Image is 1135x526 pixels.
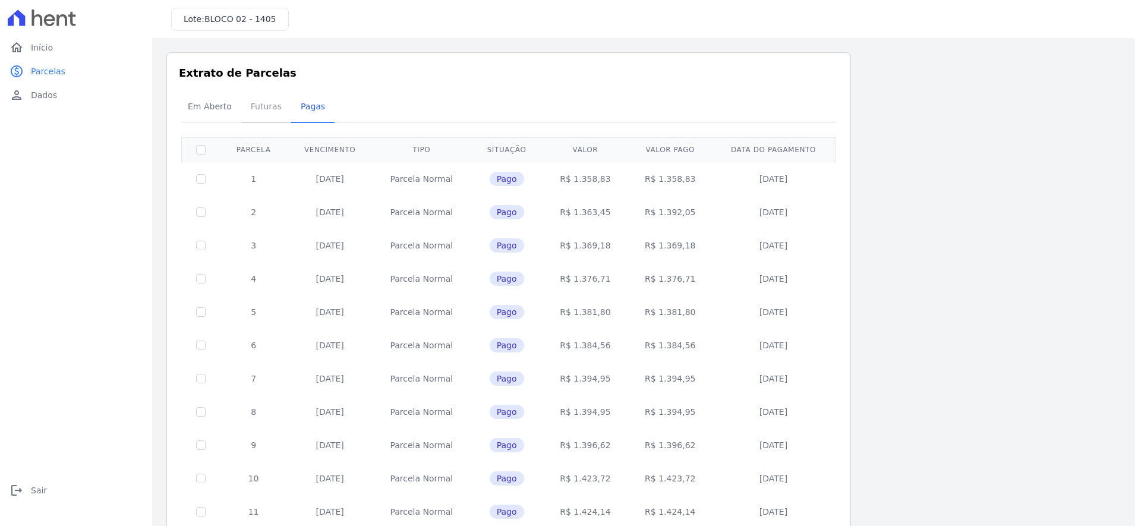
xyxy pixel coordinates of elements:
span: Pago [490,238,524,253]
td: R$ 1.423,72 [543,462,628,495]
td: R$ 1.381,80 [543,295,628,329]
td: Parcela Normal [373,429,471,462]
td: R$ 1.376,71 [628,262,712,295]
i: paid [10,64,24,78]
td: [DATE] [712,229,834,262]
span: Sair [31,484,47,496]
td: R$ 1.394,95 [628,362,712,395]
th: Valor [543,137,628,162]
td: [DATE] [712,395,834,429]
td: [DATE] [287,462,373,495]
input: Só é possível selecionar pagamentos em aberto [196,341,206,350]
th: Vencimento [287,137,373,162]
td: R$ 1.394,95 [543,362,628,395]
input: Só é possível selecionar pagamentos em aberto [196,174,206,184]
span: Dados [31,89,57,101]
input: Só é possível selecionar pagamentos em aberto [196,440,206,450]
td: [DATE] [712,295,834,329]
input: Só é possível selecionar pagamentos em aberto [196,507,206,516]
span: Em Aberto [181,95,239,118]
td: R$ 1.396,62 [628,429,712,462]
a: Futuras [241,92,291,123]
td: Parcela Normal [373,362,471,395]
input: Só é possível selecionar pagamentos em aberto [196,241,206,250]
i: person [10,88,24,102]
i: home [10,40,24,55]
td: 5 [220,295,287,329]
a: Em Aberto [178,92,241,123]
td: [DATE] [287,262,373,295]
span: Parcelas [31,65,65,77]
input: Só é possível selecionar pagamentos em aberto [196,274,206,284]
span: Pago [490,205,524,219]
th: Tipo [373,137,471,162]
input: Só é possível selecionar pagamentos em aberto [196,474,206,483]
td: [DATE] [712,362,834,395]
td: Parcela Normal [373,162,471,196]
td: 4 [220,262,287,295]
input: Só é possível selecionar pagamentos em aberto [196,307,206,317]
td: 9 [220,429,287,462]
span: Pago [490,272,524,286]
td: [DATE] [712,162,834,196]
h3: Extrato de Parcelas [179,65,838,81]
a: personDados [5,83,147,107]
span: Pagas [294,95,332,118]
td: R$ 1.363,45 [543,196,628,229]
td: [DATE] [712,196,834,229]
th: Situação [471,137,543,162]
td: R$ 1.384,56 [628,329,712,362]
td: R$ 1.392,05 [628,196,712,229]
th: Parcela [220,137,287,162]
span: Futuras [244,95,289,118]
td: [DATE] [287,362,373,395]
td: Parcela Normal [373,462,471,495]
td: 3 [220,229,287,262]
td: Parcela Normal [373,395,471,429]
td: [DATE] [287,395,373,429]
span: Pago [490,371,524,386]
td: R$ 1.369,18 [628,229,712,262]
span: Pago [490,305,524,319]
td: Parcela Normal [373,329,471,362]
td: R$ 1.369,18 [543,229,628,262]
td: R$ 1.376,71 [543,262,628,295]
td: R$ 1.384,56 [543,329,628,362]
td: [DATE] [287,196,373,229]
input: Só é possível selecionar pagamentos em aberto [196,207,206,217]
td: Parcela Normal [373,295,471,329]
td: 2 [220,196,287,229]
th: Data do pagamento [712,137,834,162]
td: [DATE] [287,429,373,462]
td: [DATE] [712,429,834,462]
td: 8 [220,395,287,429]
td: R$ 1.394,95 [543,395,628,429]
td: 6 [220,329,287,362]
span: Pago [490,438,524,452]
i: logout [10,483,24,497]
td: Parcela Normal [373,229,471,262]
td: 7 [220,362,287,395]
h3: Lote: [184,13,276,26]
span: Início [31,42,53,53]
td: 1 [220,162,287,196]
td: R$ 1.358,83 [543,162,628,196]
td: 10 [220,462,287,495]
th: Valor pago [628,137,712,162]
a: logoutSair [5,478,147,502]
td: [DATE] [287,162,373,196]
a: homeInício [5,36,147,59]
td: [DATE] [712,329,834,362]
td: R$ 1.423,72 [628,462,712,495]
td: [DATE] [712,462,834,495]
span: Pago [490,405,524,419]
a: paidParcelas [5,59,147,83]
td: R$ 1.396,62 [543,429,628,462]
td: Parcela Normal [373,196,471,229]
a: Pagas [291,92,335,123]
td: [DATE] [712,262,834,295]
td: Parcela Normal [373,262,471,295]
td: R$ 1.394,95 [628,395,712,429]
td: [DATE] [287,295,373,329]
td: R$ 1.381,80 [628,295,712,329]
